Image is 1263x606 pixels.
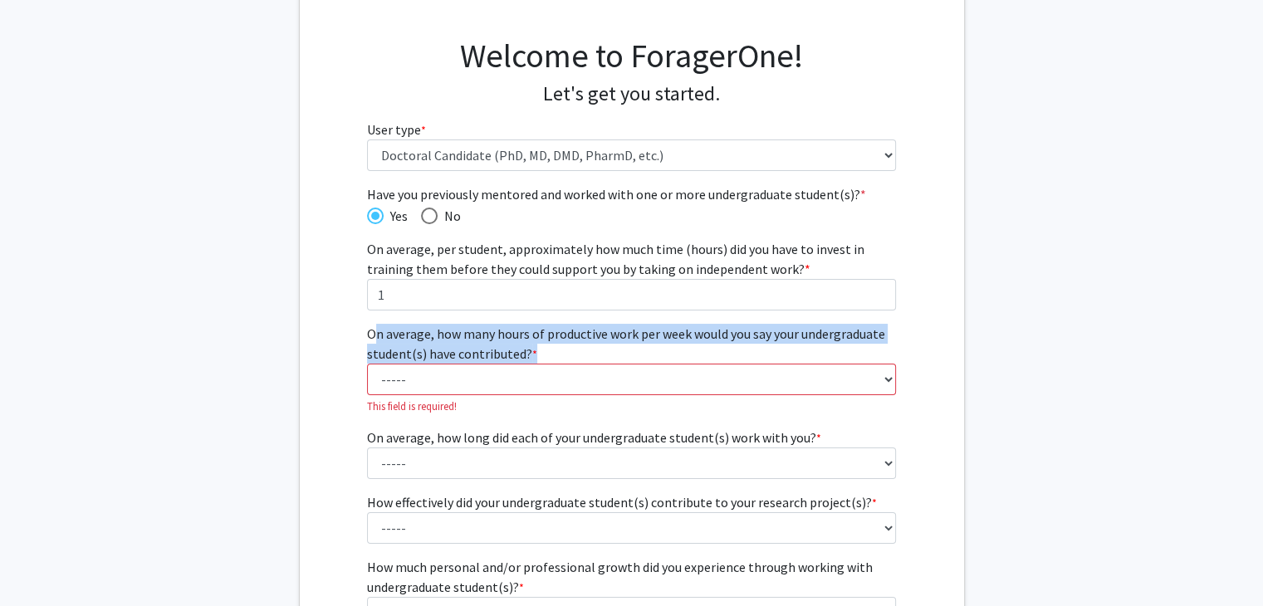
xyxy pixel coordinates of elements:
label: How much personal and/or professional growth did you experience through working with undergraduat... [367,557,896,597]
label: On average, how many hours of productive work per week would you say your undergraduate student(s... [367,324,896,364]
span: Have you previously mentored and worked with one or more undergraduate student(s)? [367,184,896,204]
h1: Welcome to ForagerOne! [367,36,896,76]
span: Yes [384,206,408,226]
span: No [438,206,461,226]
span: On average, per student, approximately how much time (hours) did you have to invest in training t... [367,241,864,277]
iframe: Chat [12,531,71,594]
h4: Let's get you started. [367,82,896,106]
label: How effectively did your undergraduate student(s) contribute to your research project(s)? [367,492,877,512]
mat-radio-group: Have you previously mentored and worked with one or more undergraduate student(s)? [367,204,896,226]
label: User type [367,120,426,139]
label: On average, how long did each of your undergraduate student(s) work with you? [367,428,821,447]
p: This field is required! [367,398,896,414]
